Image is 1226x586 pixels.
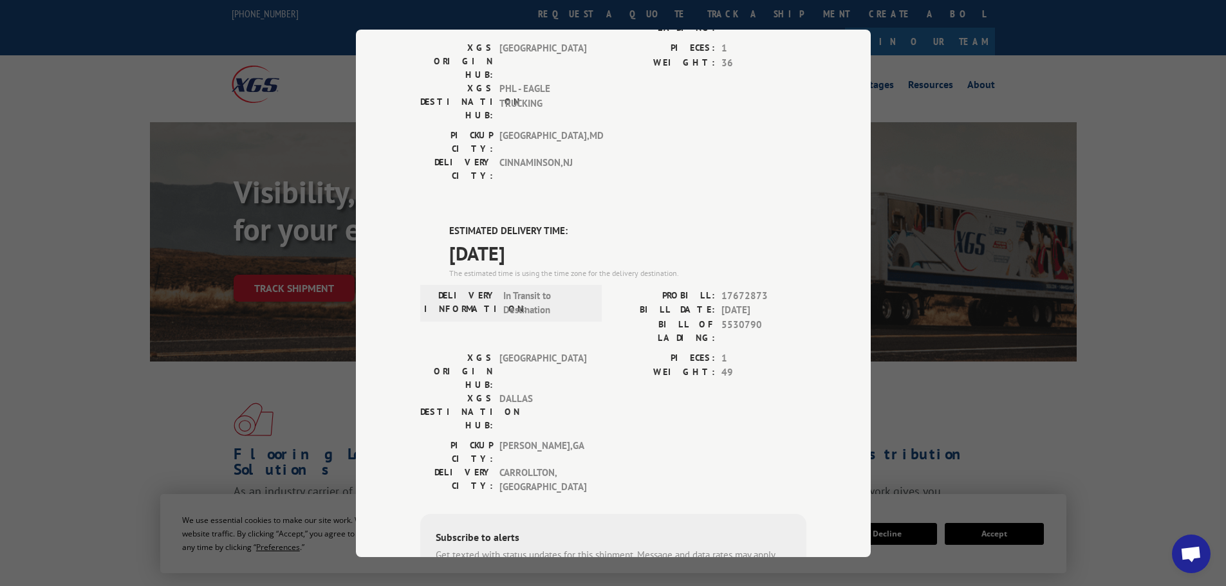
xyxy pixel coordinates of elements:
span: CARROLLTON , [GEOGRAPHIC_DATA] [499,465,586,494]
label: XGS DESTINATION HUB: [420,391,493,432]
span: [GEOGRAPHIC_DATA] [499,351,586,391]
span: [DATE] [449,238,806,267]
span: [GEOGRAPHIC_DATA] [499,41,586,82]
span: 1 [721,41,806,56]
span: 17672873 [721,288,806,303]
label: WEIGHT: [613,55,715,70]
label: BILL OF LADING: [613,317,715,344]
label: PIECES: [613,351,715,365]
label: XGS ORIGIN HUB: [420,351,493,391]
label: BILL DATE: [613,303,715,318]
label: PIECES: [613,41,715,56]
span: [GEOGRAPHIC_DATA] , MD [499,129,586,156]
span: 36 [721,55,806,70]
span: PHL - EAGLE TRUCKING [499,82,586,122]
span: 5530790 [721,317,806,344]
span: 1 [721,351,806,365]
span: CINNAMINSON , NJ [499,156,586,183]
div: Open chat [1172,535,1211,573]
span: 924650 [721,8,806,35]
div: Get texted with status updates for this shipment. Message and data rates may apply. Message frequ... [436,547,791,576]
span: [DATE] [721,303,806,318]
label: DELIVERY CITY: [420,465,493,494]
label: BILL OF LADING: [613,8,715,35]
div: Subscribe to alerts [436,529,791,547]
label: PICKUP CITY: [420,438,493,465]
label: PROBILL: [613,288,715,303]
label: XGS ORIGIN HUB: [420,41,493,82]
label: DELIVERY CITY: [420,156,493,183]
span: DALLAS [499,391,586,432]
label: XGS DESTINATION HUB: [420,82,493,122]
label: WEIGHT: [613,365,715,380]
label: PICKUP CITY: [420,129,493,156]
span: [PERSON_NAME] , GA [499,438,586,465]
span: In Transit to Destination [503,288,590,317]
label: DELIVERY INFORMATION: [424,288,497,317]
label: ESTIMATED DELIVERY TIME: [449,224,806,239]
div: The estimated time is using the time zone for the delivery destination. [449,267,806,279]
span: 49 [721,365,806,380]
